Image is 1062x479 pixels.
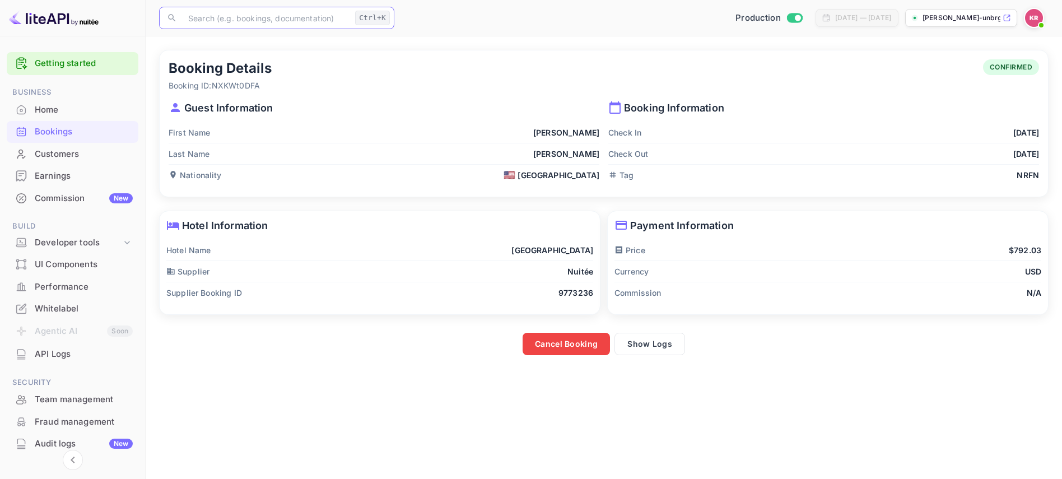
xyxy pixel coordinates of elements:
p: Nuitée [567,266,593,277]
div: Whitelabel [7,298,138,320]
a: Fraud management [7,411,138,432]
p: Check In [608,127,641,138]
div: Team management [35,393,133,406]
div: Home [7,99,138,121]
div: New [109,193,133,203]
div: Ctrl+K [355,11,390,25]
p: N/A [1027,287,1041,299]
a: Bookings [7,121,138,142]
div: Earnings [35,170,133,183]
a: Earnings [7,165,138,186]
div: New [109,439,133,449]
span: CONFIRMED [983,62,1040,72]
span: 🇺🇸 [504,170,515,180]
div: [GEOGRAPHIC_DATA] [504,169,599,181]
button: Collapse navigation [63,450,83,470]
p: Currency [614,266,649,277]
p: Last Name [169,148,209,160]
p: Hotel Name [166,244,211,256]
a: Whitelabel [7,298,138,319]
div: Developer tools [35,236,122,249]
div: UI Components [7,254,138,276]
p: [PERSON_NAME]-unbrg.[PERSON_NAME]... [923,13,1000,23]
a: Getting started [35,57,133,70]
a: Team management [7,389,138,410]
div: Bookings [7,121,138,143]
p: Nationality [169,169,222,181]
p: [GEOGRAPHIC_DATA] [511,244,593,256]
p: USD [1025,266,1041,277]
p: Payment Information [614,218,1041,233]
img: LiteAPI logo [9,9,99,27]
a: Customers [7,143,138,164]
div: Bookings [35,125,133,138]
div: API Logs [7,343,138,365]
div: Team management [7,389,138,411]
a: API Logs [7,343,138,364]
div: Developer tools [7,233,138,253]
span: Production [735,12,781,25]
div: Home [35,104,133,117]
p: Supplier [166,266,209,277]
div: Customers [35,148,133,161]
input: Search (e.g. bookings, documentation) [181,7,351,29]
p: Tag [608,169,634,181]
div: Audit logs [35,438,133,450]
a: Audit logsNew [7,433,138,454]
p: NRFN [1017,169,1039,181]
a: UI Components [7,254,138,275]
p: Booking Information [608,100,1039,115]
p: Commission [614,287,662,299]
p: $792.03 [1009,244,1041,256]
p: [DATE] [1013,148,1039,160]
button: Cancel Booking [523,333,610,355]
p: Hotel Information [166,218,593,233]
h5: Booking Details [169,59,272,77]
div: Fraud management [7,411,138,433]
p: Check Out [608,148,648,160]
div: Getting started [7,52,138,75]
button: Show Logs [614,333,685,355]
div: Switch to Sandbox mode [731,12,807,25]
p: Price [614,244,645,256]
p: [PERSON_NAME] [533,127,599,138]
div: Performance [35,281,133,294]
div: Performance [7,276,138,298]
p: [PERSON_NAME] [533,148,599,160]
div: Commission [35,192,133,205]
a: CommissionNew [7,188,138,208]
div: Customers [7,143,138,165]
span: Business [7,86,138,99]
div: Fraud management [35,416,133,429]
div: UI Components [35,258,133,271]
div: Earnings [7,165,138,187]
div: Whitelabel [35,303,133,315]
div: API Logs [35,348,133,361]
span: Build [7,220,138,232]
a: Home [7,99,138,120]
div: CommissionNew [7,188,138,210]
img: Kobus Roux [1025,9,1043,27]
p: First Name [169,127,211,138]
p: [DATE] [1013,127,1039,138]
div: Audit logsNew [7,433,138,455]
p: Guest Information [169,100,599,115]
p: Booking ID: NXKWt0DFA [169,80,272,91]
a: Performance [7,276,138,297]
p: Supplier Booking ID [166,287,242,299]
div: [DATE] — [DATE] [835,13,891,23]
p: 9773236 [558,287,593,299]
span: Security [7,376,138,389]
